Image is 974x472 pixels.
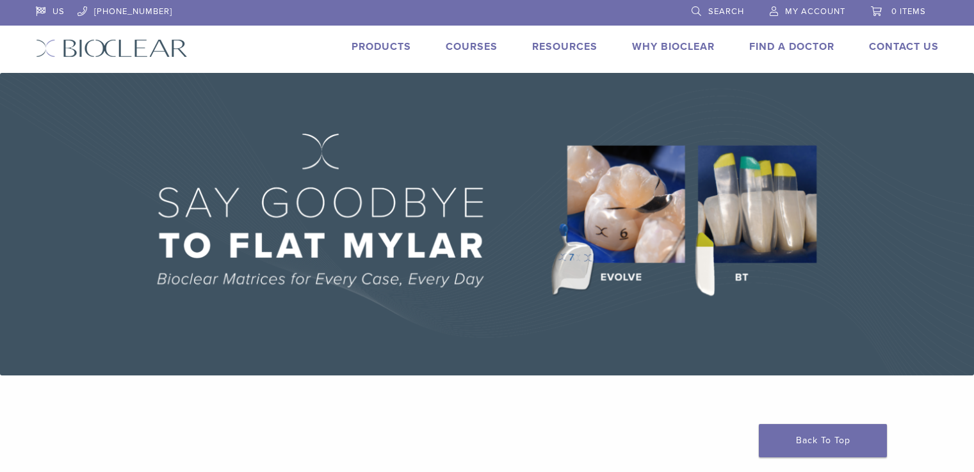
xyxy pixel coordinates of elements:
[532,40,597,53] a: Resources
[891,6,926,17] span: 0 items
[749,40,834,53] a: Find A Doctor
[759,424,887,457] a: Back To Top
[352,40,411,53] a: Products
[446,40,498,53] a: Courses
[36,39,188,58] img: Bioclear
[708,6,744,17] span: Search
[785,6,845,17] span: My Account
[869,40,939,53] a: Contact Us
[632,40,715,53] a: Why Bioclear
